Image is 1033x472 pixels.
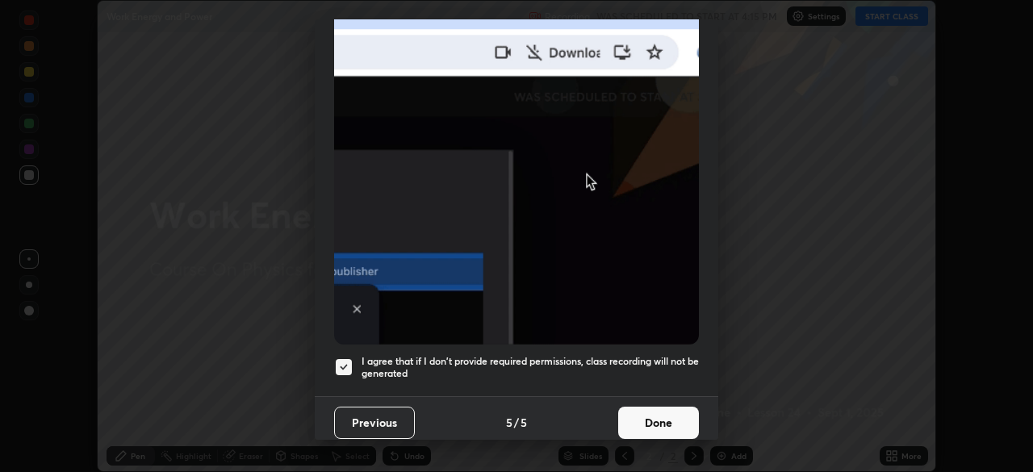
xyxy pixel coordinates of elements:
[506,414,512,431] h4: 5
[334,407,415,439] button: Previous
[514,414,519,431] h4: /
[618,407,699,439] button: Done
[521,414,527,431] h4: 5
[362,355,699,380] h5: I agree that if I don't provide required permissions, class recording will not be generated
